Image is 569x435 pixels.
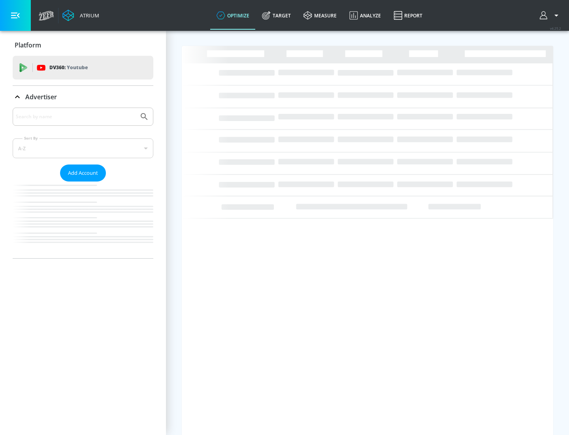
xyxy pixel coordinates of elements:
div: Atrium [77,12,99,19]
div: Platform [13,34,153,56]
span: Add Account [68,168,98,178]
a: Target [256,1,297,30]
span: v 4.25.2 [550,26,561,30]
input: Search by name [16,112,136,122]
p: Advertiser [25,93,57,101]
a: Atrium [62,9,99,21]
button: Add Account [60,165,106,182]
p: Youtube [67,63,88,72]
p: DV360: [49,63,88,72]
div: DV360: Youtube [13,56,153,79]
a: Report [387,1,429,30]
p: Platform [15,41,41,49]
a: Analyze [343,1,387,30]
nav: list of Advertiser [13,182,153,258]
a: measure [297,1,343,30]
div: Advertiser [13,86,153,108]
label: Sort By [23,136,40,141]
a: optimize [210,1,256,30]
div: A-Z [13,138,153,158]
div: Advertiser [13,108,153,258]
